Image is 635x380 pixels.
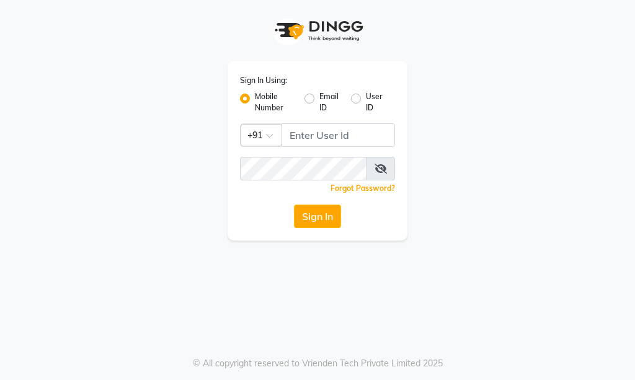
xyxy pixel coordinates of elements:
input: Username [240,157,367,180]
button: Sign In [294,205,341,228]
label: User ID [366,91,385,113]
label: Sign In Using: [240,75,287,86]
label: Mobile Number [255,91,295,113]
input: Username [282,123,395,147]
a: Forgot Password? [331,183,395,193]
label: Email ID [319,91,340,113]
img: logo1.svg [268,12,367,49]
